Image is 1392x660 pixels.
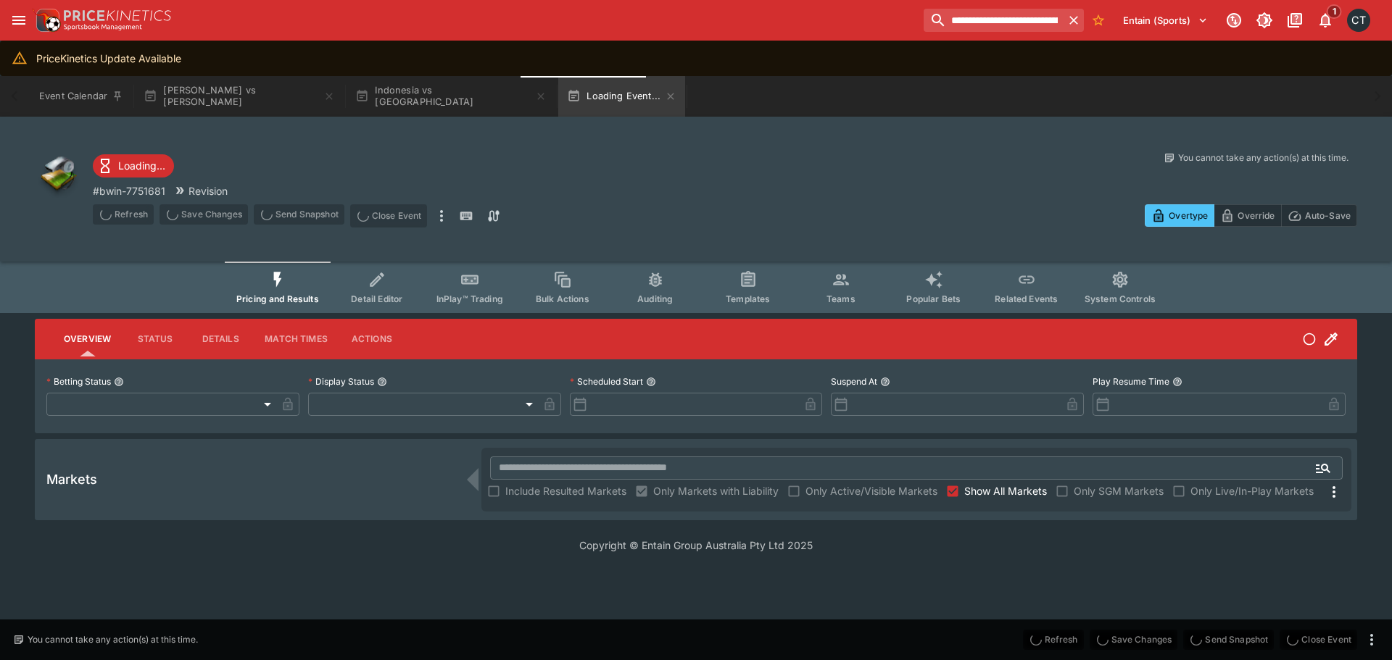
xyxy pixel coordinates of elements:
[1178,151,1348,164] p: You cannot take any action(s) at this time.
[46,471,97,488] h5: Markets
[93,183,165,199] p: Copy To Clipboard
[433,204,450,227] button: more
[351,293,402,304] span: Detail Editor
[831,375,877,388] p: Suspend At
[46,375,111,388] p: Betting Status
[1190,483,1314,498] span: Only Live/In-Play Markets
[826,293,855,304] span: Teams
[135,76,344,117] button: [PERSON_NAME] vs [PERSON_NAME]
[1363,631,1380,648] button: more
[123,322,188,356] button: Status
[1087,9,1110,32] button: No Bookmarks
[28,633,198,646] p: You cannot take any action(s) at this time.
[637,293,673,304] span: Auditing
[436,293,503,304] span: InPlay™ Trading
[339,322,405,356] button: Actions
[1085,293,1156,304] span: System Controls
[995,293,1058,304] span: Related Events
[1145,204,1214,227] button: Overtype
[805,483,937,498] span: Only Active/Visible Markets
[1347,9,1370,32] div: Cameron Tarver
[906,293,961,304] span: Popular Bets
[1145,204,1357,227] div: Start From
[570,375,643,388] p: Scheduled Start
[1310,455,1336,481] button: Open
[924,9,1064,32] input: search
[646,377,656,387] button: Scheduled Start
[36,45,181,72] div: PriceKinetics Update Available
[1325,483,1343,501] svg: More
[253,322,339,356] button: Match Times
[1221,7,1247,33] button: Connected to PK
[1169,208,1208,223] p: Overtype
[1282,7,1308,33] button: Documentation
[35,151,81,198] img: other.png
[964,483,1047,498] span: Show All Markets
[1172,377,1182,387] button: Play Resume Time
[1312,7,1338,33] button: Notifications
[1343,4,1375,36] button: Cameron Tarver
[1238,208,1275,223] p: Override
[505,483,626,498] span: Include Resulted Markets
[64,10,171,21] img: PriceKinetics
[236,293,319,304] span: Pricing and Results
[377,377,387,387] button: Display Status
[726,293,770,304] span: Templates
[1074,483,1164,498] span: Only SGM Markets
[30,76,132,117] button: Event Calendar
[118,158,165,173] p: Loading...
[6,7,32,33] button: open drawer
[114,377,124,387] button: Betting Status
[347,76,555,117] button: Indonesia vs [GEOGRAPHIC_DATA]
[32,6,61,35] img: PriceKinetics Logo
[188,322,253,356] button: Details
[1251,7,1277,33] button: Toggle light/dark mode
[1281,204,1357,227] button: Auto-Save
[1327,4,1342,19] span: 1
[52,322,123,356] button: Overview
[1093,375,1169,388] p: Play Resume Time
[188,183,228,199] p: Revision
[1305,208,1351,223] p: Auto-Save
[64,24,142,30] img: Sportsbook Management
[225,262,1167,313] div: Event type filters
[880,377,890,387] button: Suspend At
[536,293,589,304] span: Bulk Actions
[653,483,779,498] span: Only Markets with Liability
[558,76,685,117] button: Loading Event...
[1114,9,1217,32] button: Select Tenant
[308,375,374,388] p: Display Status
[1214,204,1281,227] button: Override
